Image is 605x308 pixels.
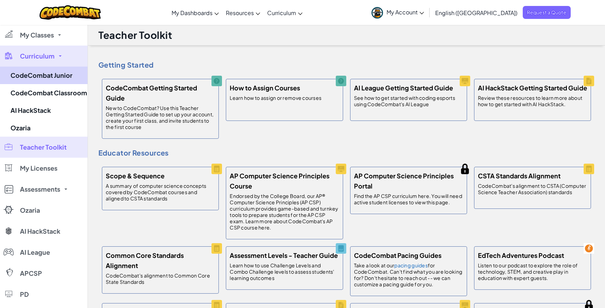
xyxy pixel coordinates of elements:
span: Curriculum [267,9,296,16]
h5: AP Computer Science Principles Portal [354,171,463,191]
span: My Account [387,8,424,16]
a: AI League Getting Started Guide See how to get started with coding esports using CodeCombat's AI ... [347,75,471,124]
h5: CodeCombat Pacing Guides [354,250,441,260]
a: AP Computer Science Principles Course Endorsed by the College Board, our AP® Computer Science Pri... [222,163,346,243]
span: English ([GEOGRAPHIC_DATA]) [435,9,517,16]
a: CSTA Standards Alignment CodeCombat's alignment to CSTA (Computer Science Teacher Association) st... [471,163,594,212]
a: AI HackStack Getting Started Guide Review these resources to learn more about how to get started ... [471,75,594,124]
a: English ([GEOGRAPHIC_DATA]) [432,3,521,22]
a: Request a Quote [523,6,571,19]
span: My Classes [20,32,54,38]
span: Teacher Toolkit [20,144,67,150]
a: CodeCombat Getting Started Guide New to CodeCombat? Use this Teacher Getting Started Guide to set... [98,75,222,142]
a: Curriculum [264,3,306,22]
span: My Dashboards [172,9,213,16]
a: Common Core Standards Alignment CodeCombat's alignment to Common Core State Standards [98,243,222,297]
p: CodeCombat's alignment to Common Core State Standards [106,272,215,285]
a: Resources [222,3,264,22]
p: Learn how to assign or remove courses [230,95,321,101]
p: Find the AP CSP curriculum here. You will need active student licenses to view this page. [354,193,463,205]
a: AP Computer Science Principles Portal Find the AP CSP curriculum here. You will need active stude... [347,163,471,218]
h5: Scope & Sequence [106,171,165,181]
h5: CSTA Standards Alignment [478,171,561,181]
a: Assessment Levels - Teacher Guide Learn how to use Challenge Levels and Combo Challenge levels to... [222,243,346,293]
span: My Licenses [20,165,57,171]
a: How to Assign Courses Learn how to assign or remove courses [222,75,346,124]
a: My Account [368,1,427,23]
h5: How to Assign Courses [230,83,300,93]
h5: AI League Getting Started Guide [354,83,453,93]
a: Scope & Sequence A summary of computer science concepts covered by CodeCombat courses and aligned... [98,163,222,214]
p: Learn how to use Challenge Levels and Combo Challenge levels to assess students' learning outcomes [230,262,339,281]
p: New to CodeCombat? Use this Teacher Getting Started Guide to set up your account, create your fir... [106,105,215,130]
span: AI HackStack [20,228,60,234]
p: Review these resources to learn more about how to get started with AI HackStack. [478,95,587,107]
a: pacing guides [394,262,428,268]
h1: Teacher Toolkit [98,28,172,42]
span: Ozaria [20,207,40,213]
h5: Assessment Levels - Teacher Guide [230,250,338,260]
p: CodeCombat's alignment to CSTA (Computer Science Teacher Association) standards [478,183,587,195]
span: Curriculum [20,53,55,59]
h5: CodeCombat Getting Started Guide [106,83,215,103]
h5: AP Computer Science Principles Course [230,171,339,191]
p: See how to get started with coding esports using CodeCombat's AI League [354,95,463,107]
img: avatar [371,7,383,19]
h4: Educator Resources [98,148,594,158]
p: Endorsed by the College Board, our AP® Computer Science Principles (AP CSP) curriculum provides g... [230,193,339,231]
p: Listen to our podcast to explore the role of technology, STEM, and creative play in education wit... [478,262,587,281]
p: Take a look at our for CodeCombat. Can't find what you are looking for? Don't hesitate to reach o... [354,262,463,287]
h4: Getting Started [98,60,594,70]
span: Resources [226,9,254,16]
h5: AI HackStack Getting Started Guide [478,83,587,93]
span: Assessments [20,186,60,192]
h5: Common Core Standards Alignment [106,250,215,271]
h5: EdTech Adventures Podcast [478,250,564,260]
p: A summary of computer science concepts covered by CodeCombat courses and aligned to CSTA standards [106,183,215,201]
a: CodeCombat Pacing Guides Take a look at ourpacing guidesfor CodeCombat. Can't find what you are l... [347,243,471,300]
a: My Dashboards [168,3,222,22]
a: EdTech Adventures Podcast Listen to our podcast to explore the role of technology, STEM, and crea... [471,243,594,293]
img: CodeCombat logo [40,5,101,20]
span: AI League [20,249,50,255]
